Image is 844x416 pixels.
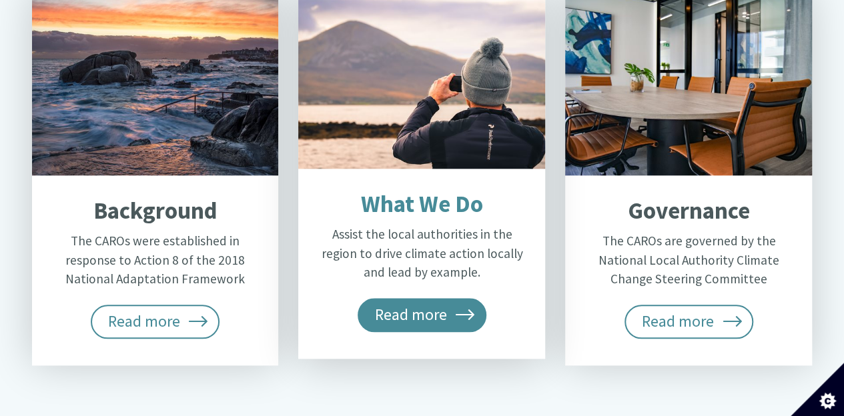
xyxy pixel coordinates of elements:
[584,231,793,289] p: The CAROs are governed by the National Local Authority Climate Change Steering Committee
[51,197,259,225] h2: Background
[358,298,487,331] span: Read more
[51,231,259,289] p: The CAROs were established in response to Action 8 of the 2018 National Adaptation Framework
[318,190,526,218] h2: What We Do
[791,363,844,416] button: Set cookie preferences
[91,305,220,338] span: Read more
[624,305,754,338] span: Read more
[584,197,793,225] h2: Governance
[318,225,526,282] p: Assist the local authorities in the region to drive climate action locally and lead by example.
